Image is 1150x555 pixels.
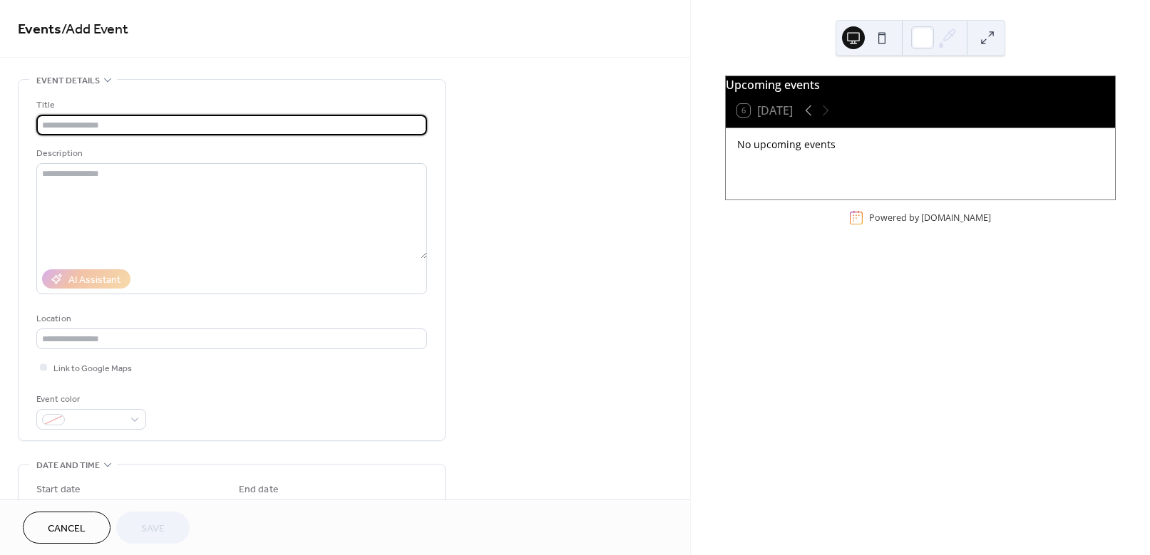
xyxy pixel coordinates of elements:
[18,16,61,43] a: Events
[53,361,132,376] span: Link to Google Maps
[239,482,279,497] div: End date
[36,392,143,407] div: Event color
[36,98,424,113] div: Title
[921,212,991,224] a: [DOMAIN_NAME]
[36,458,100,473] span: Date and time
[36,73,100,88] span: Event details
[48,522,86,536] span: Cancel
[61,16,128,43] span: / Add Event
[36,482,81,497] div: Start date
[36,311,424,326] div: Location
[726,76,1115,93] div: Upcoming events
[23,512,111,544] button: Cancel
[737,137,1104,152] div: No upcoming events
[36,146,424,161] div: Description
[869,212,991,224] div: Powered by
